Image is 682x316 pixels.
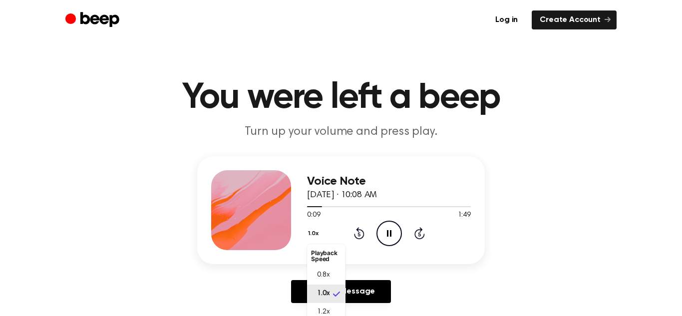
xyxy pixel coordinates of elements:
a: Log in [487,10,526,29]
h3: Voice Note [307,175,471,188]
p: Turn up your volume and press play. [149,124,533,140]
button: 1.0x [307,225,323,242]
a: Beep [65,10,122,30]
span: [DATE] · 10:08 AM [307,191,377,200]
span: 1.0x [317,289,330,299]
span: 0.8x [317,270,330,281]
span: 0:09 [307,210,320,221]
a: Reply to Message [291,280,391,303]
li: Playback Speed [307,246,345,266]
a: Create Account [532,10,617,29]
span: 1:49 [458,210,471,221]
h1: You were left a beep [85,80,597,116]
